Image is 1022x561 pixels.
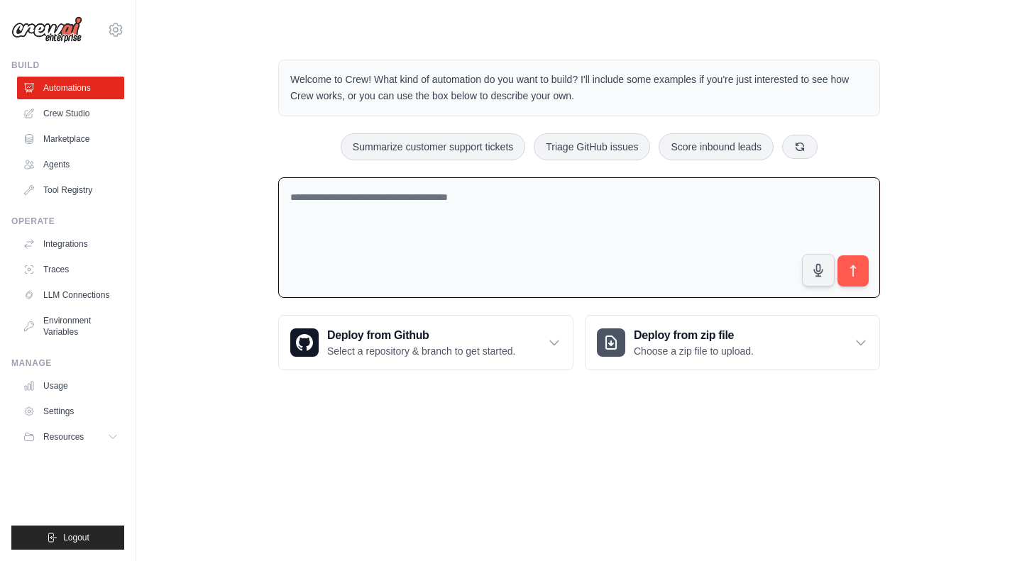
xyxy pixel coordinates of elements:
p: Choose a zip file to upload. [634,344,754,358]
a: Traces [17,258,124,281]
div: Build [11,60,124,71]
a: Usage [17,374,124,397]
button: Summarize customer support tickets [341,133,525,160]
a: Crew Studio [17,102,124,125]
a: Automations [17,77,124,99]
p: Welcome to Crew! What kind of automation do you want to build? I'll include some examples if you'... [290,72,868,104]
span: Logout [63,532,89,543]
button: Logout [11,526,124,550]
button: Triage GitHub issues [534,133,650,160]
a: LLM Connections [17,284,124,306]
a: Agents [17,153,124,176]
p: Select a repository & branch to get started. [327,344,515,358]
button: Score inbound leads [659,133,774,160]
span: Resources [43,431,84,443]
h3: Deploy from zip file [634,327,754,344]
div: Manage [11,357,124,369]
iframe: Chat Widget [951,493,1022,561]
a: Environment Variables [17,309,124,343]
div: Operate [11,216,124,227]
button: Resources [17,426,124,448]
img: Logo [11,16,82,43]
a: Settings [17,400,124,423]
h3: Deploy from Github [327,327,515,344]
a: Integrations [17,233,124,255]
a: Tool Registry [17,179,124,201]
a: Marketplace [17,128,124,150]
